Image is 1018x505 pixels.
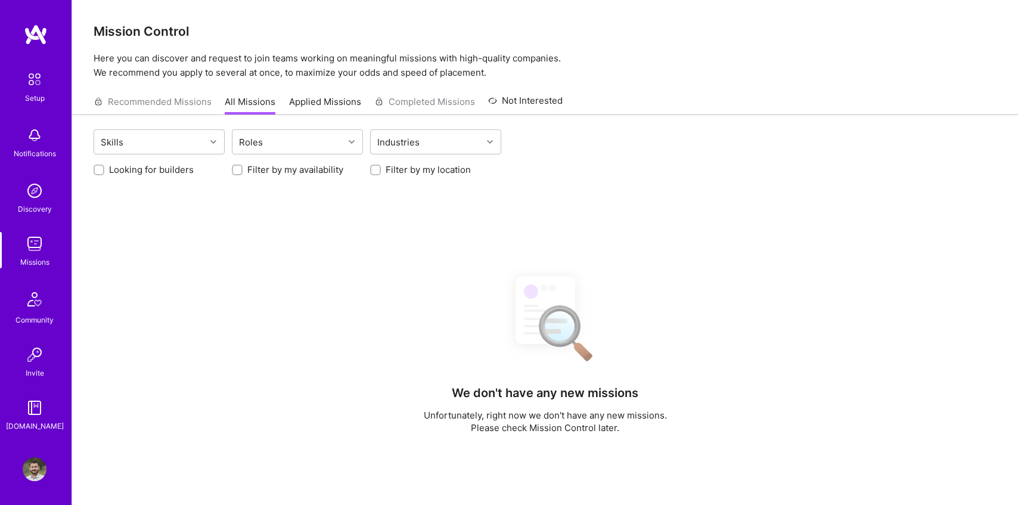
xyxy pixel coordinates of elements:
a: Applied Missions [289,95,361,115]
div: Roles [236,134,266,151]
a: Not Interested [488,94,563,115]
label: Filter by my availability [247,163,343,176]
img: User Avatar [23,457,46,481]
i: icon Chevron [487,139,493,145]
h4: We don't have any new missions [452,386,638,400]
label: Looking for builders [109,163,194,176]
label: Filter by my location [386,163,471,176]
i: icon Chevron [349,139,355,145]
img: logo [24,24,48,45]
img: bell [23,123,46,147]
div: Industries [374,134,423,151]
p: Here you can discover and request to join teams working on meaningful missions with high-quality ... [94,51,997,80]
a: User Avatar [20,457,49,481]
div: Community [15,314,54,326]
p: Please check Mission Control later. [424,422,667,434]
img: guide book [23,396,46,420]
div: Discovery [18,203,52,215]
a: All Missions [225,95,275,115]
p: Unfortunately, right now we don't have any new missions. [424,409,667,422]
div: Invite [26,367,44,379]
div: [DOMAIN_NAME] [6,420,64,432]
img: No Results [495,265,596,370]
i: icon Chevron [210,139,216,145]
div: Missions [20,256,49,268]
img: Community [20,285,49,314]
img: discovery [23,179,46,203]
h3: Mission Control [94,24,997,39]
div: Notifications [14,147,56,160]
div: Setup [25,92,45,104]
div: Skills [98,134,126,151]
img: Invite [23,343,46,367]
img: setup [22,67,47,92]
img: teamwork [23,232,46,256]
